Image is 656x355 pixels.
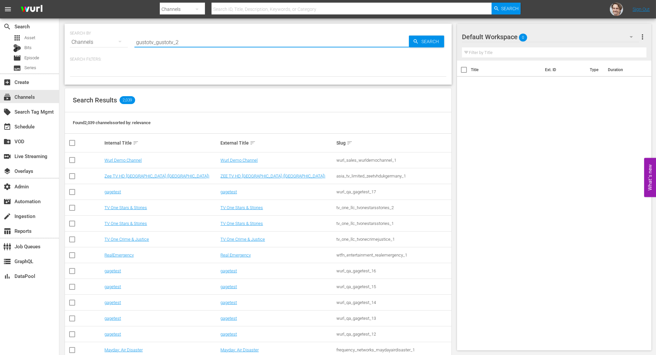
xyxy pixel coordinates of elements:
[541,61,586,79] th: Ext. ID
[3,227,11,235] span: Reports
[104,237,149,242] a: TV One Crime & Justice
[24,35,35,41] span: Asset
[610,3,623,16] img: photo.jpg
[3,78,11,86] span: Create
[250,140,256,146] span: sort
[336,237,450,242] div: tv_one_llc_tvonecrimejustice_1
[3,212,11,220] span: Ingestion
[336,205,450,210] div: tv_one_llc_tvonestarsstories_2
[220,300,237,305] a: gagetest
[220,347,259,352] a: Mayday: Air Disaster
[220,253,251,258] a: Real Emergency
[13,34,21,42] span: Asset
[220,139,334,147] div: External Title
[13,54,21,62] span: Episode
[104,268,121,273] a: gagetest
[347,140,353,146] span: sort
[104,205,147,210] a: TV One Stars & Stories
[13,44,21,52] div: Bits
[220,284,237,289] a: gagetest
[133,140,139,146] span: sort
[3,138,11,146] span: VOD
[336,347,450,352] div: frequency_networks_maydayairdisaster_1
[3,183,11,191] span: Admin
[104,253,134,258] a: RealEmergency
[104,332,121,337] a: gagetest
[633,7,650,12] a: Sign Out
[24,55,39,61] span: Episode
[586,61,604,79] th: Type
[104,347,143,352] a: Mayday: Air Disaster
[220,158,258,163] a: Wurl Demo Channel
[336,300,450,305] div: wurl_qa_gagetest_14
[336,139,450,147] div: Slug
[3,198,11,205] span: Automation
[70,57,446,62] p: Search Filters:
[3,272,11,280] span: DataPool
[492,3,521,14] button: Search
[220,332,237,337] a: gagetest
[3,167,11,175] span: Overlays
[13,64,21,72] span: Series
[3,123,11,131] span: Schedule
[644,158,656,197] button: Open Feedback Widget
[104,139,218,147] div: Internal Title
[220,189,237,194] a: gagetest
[3,152,11,160] span: Live Streaming
[220,174,325,178] a: ZEE TV HD [GEOGRAPHIC_DATA] ([GEOGRAPHIC_DATA])
[70,33,128,51] div: Channels
[220,205,263,210] a: TV One Stars & Stories
[409,36,444,47] button: Search
[120,96,135,104] span: 2,039
[104,316,121,321] a: gagetest
[104,221,147,226] a: TV One Stars & Stories
[336,316,450,321] div: wurl_qa_gagetest_13
[4,5,12,13] span: menu
[104,158,142,163] a: Wurl Demo Channel
[336,189,450,194] div: wurl_qa_gagetest_17
[501,3,519,14] span: Search
[419,36,444,47] span: Search
[336,268,450,273] div: wurl_qa_gagetest_16
[3,93,11,101] span: Channels
[220,316,237,321] a: gagetest
[3,108,11,116] span: Search Tag Mgmt
[220,221,263,226] a: TV One Stars & Stories
[24,44,32,51] span: Bits
[336,158,450,163] div: wurl_sales_wurldemochannel_1
[16,2,47,17] img: ans4CAIJ8jUAAAAAAAAAAAAAAAAAAAAAAAAgQb4GAAAAAAAAAAAAAAAAAAAAAAAAJMjXAAAAAAAAAAAAAAAAAAAAAAAAgAT5G...
[336,284,450,289] div: wurl_qa_gagetest_15
[3,258,11,265] span: GraphQL
[462,28,639,46] div: Default Workspace
[104,189,121,194] a: gagetest
[220,237,265,242] a: TV One Crime & Justice
[519,31,527,44] span: 0
[639,29,646,45] button: more_vert
[471,61,541,79] th: Title
[24,65,36,71] span: Series
[336,332,450,337] div: wurl_qa_gagetest_12
[3,23,11,31] span: Search
[3,243,11,251] span: Job Queues
[336,221,450,226] div: tv_one_llc_tvonestarsstories_1
[336,253,450,258] div: wtfn_entertainment_realemergency_1
[73,120,151,125] span: Found 2,039 channels sorted by: relevance
[639,33,646,41] span: more_vert
[604,61,643,79] th: Duration
[73,96,117,104] span: Search Results
[104,174,209,178] a: Zee TV HD [GEOGRAPHIC_DATA] ([GEOGRAPHIC_DATA])
[104,284,121,289] a: gagetest
[336,174,450,178] div: asia_tv_limited_zeetvhdukgermany_1
[104,300,121,305] a: gagetest
[220,268,237,273] a: gagetest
